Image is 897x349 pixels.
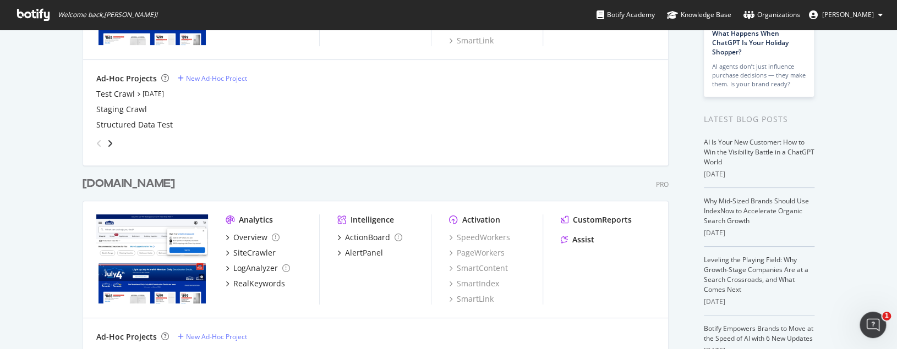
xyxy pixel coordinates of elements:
div: Overview [233,232,267,243]
a: Staging Crawl [96,104,147,115]
a: SmartLink [449,35,494,46]
a: New Ad-Hoc Project [178,74,247,83]
div: [DATE] [704,169,814,179]
div: angle-right [106,138,114,149]
a: New Ad-Hoc Project [178,332,247,341]
img: www.lowessecondary.com [96,214,208,303]
button: [PERSON_NAME] [800,6,891,24]
div: Organizations [743,9,800,20]
div: Activation [462,214,500,225]
a: Test Crawl [96,88,135,99]
a: Assist [561,234,594,245]
div: Ad-Hoc Projects [96,73,157,84]
div: ActionBoard [345,232,390,243]
div: Ad-Hoc Projects [96,331,157,342]
a: [DATE] [143,89,164,98]
span: 1 [882,312,891,320]
span: Welcome back, [PERSON_NAME] ! [58,10,157,19]
div: CustomReports [573,214,632,225]
a: CustomReports [561,214,632,225]
a: Leveling the Playing Field: Why Growth-Stage Companies Are at a Search Crossroads, and What Comes... [704,255,808,294]
a: SmartContent [449,263,508,274]
div: Analytics [239,214,273,225]
div: AlertPanel [345,247,383,258]
a: LogAnalyzer [226,263,290,274]
a: AlertPanel [337,247,383,258]
a: AI Is Your New Customer: How to Win the Visibility Battle in a ChatGPT World [704,137,814,167]
a: Structured Data Test [96,119,173,130]
a: SmartIndex [449,278,499,289]
a: Overview [226,232,280,243]
a: Why Mid-Sized Brands Should Use IndexNow to Accelerate Organic Search Growth [704,196,809,225]
div: Intelligence [351,214,394,225]
a: ActionBoard [337,232,402,243]
iframe: Intercom live chat [860,312,886,338]
div: New Ad-Hoc Project [186,332,247,341]
a: RealKeywords [226,278,285,289]
div: AI agents don’t just influence purchase decisions — they make them. Is your brand ready? [712,62,806,88]
a: [DOMAIN_NAME] [83,176,179,192]
a: SiteCrawler [226,247,276,258]
div: LogAnalyzer [233,263,278,274]
div: [DATE] [704,297,814,307]
a: What Happens When ChatGPT Is Your Holiday Shopper? [712,29,789,57]
div: SiteCrawler [233,247,276,258]
div: [DOMAIN_NAME] [83,176,175,192]
div: Latest Blog Posts [704,113,814,125]
div: angle-left [92,135,106,152]
a: Botify Empowers Brands to Move at the Speed of AI with 6 New Updates [704,324,813,343]
div: Botify Academy [597,9,655,20]
div: Assist [572,234,594,245]
div: New Ad-Hoc Project [186,74,247,83]
a: SpeedWorkers [449,232,510,243]
div: Pro [656,180,669,189]
div: Knowledge Base [667,9,731,20]
span: Randy Dargenio [822,10,874,19]
div: RealKeywords [233,278,285,289]
a: PageWorkers [449,247,505,258]
div: [DATE] [704,228,814,238]
a: SmartLink [449,293,494,304]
